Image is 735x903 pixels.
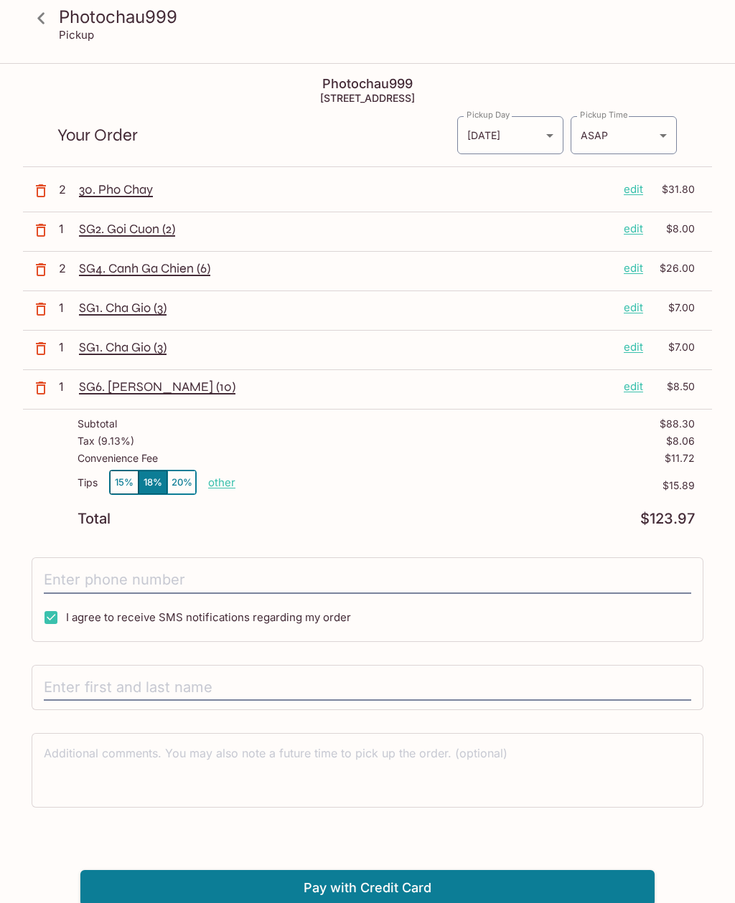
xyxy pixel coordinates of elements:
[652,260,695,276] p: $26.00
[78,477,98,488] p: Tips
[79,379,612,394] p: SG6. [PERSON_NAME] (10)
[66,610,351,624] span: I agree to receive SMS notifications regarding my order
[44,567,691,594] input: Enter phone number
[59,260,73,276] p: 2
[665,453,695,464] p: $11.72
[59,379,73,394] p: 1
[59,28,94,42] p: Pickup
[110,471,139,494] button: 15%
[208,476,235,489] button: other
[59,300,73,316] p: 1
[624,181,643,197] p: edit
[624,300,643,316] p: edit
[580,109,628,120] label: Pickup Time
[652,379,695,394] p: $8.50
[467,109,510,120] label: Pickup Day
[59,221,73,237] p: 1
[78,418,117,430] p: Subtotal
[78,512,111,526] p: Total
[652,181,695,197] p: $31.80
[624,260,643,276] p: edit
[624,339,643,355] p: edit
[457,116,563,154] div: [DATE]
[235,480,695,491] p: $15.89
[652,221,695,237] p: $8.00
[79,339,612,355] p: SG1. Cha Gio (3)
[652,300,695,316] p: $7.00
[652,339,695,355] p: $7.00
[139,471,167,494] button: 18%
[59,339,73,355] p: 1
[79,221,612,237] p: SG2. Goi Cuon (2)
[79,300,612,316] p: SG1. Cha Gio (3)
[23,76,712,92] h4: Photochau999
[167,471,196,494] button: 20%
[571,116,677,154] div: ASAP
[78,435,134,447] p: Tax ( 9.13% )
[80,831,655,864] iframe: Secure payment button frame
[59,6,701,28] h3: Photochau999
[624,221,643,237] p: edit
[640,512,695,526] p: $123.97
[78,453,158,464] p: Convenience Fee
[660,418,695,430] p: $88.30
[79,260,612,276] p: SG4. Canh Ga Chien (6)
[23,92,712,104] h5: [STREET_ADDRESS]
[57,128,457,142] p: Your Order
[59,181,73,197] p: 2
[44,674,691,701] input: Enter first and last name
[624,379,643,394] p: edit
[666,435,695,447] p: $8.06
[79,181,612,197] p: 30. Pho Chay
